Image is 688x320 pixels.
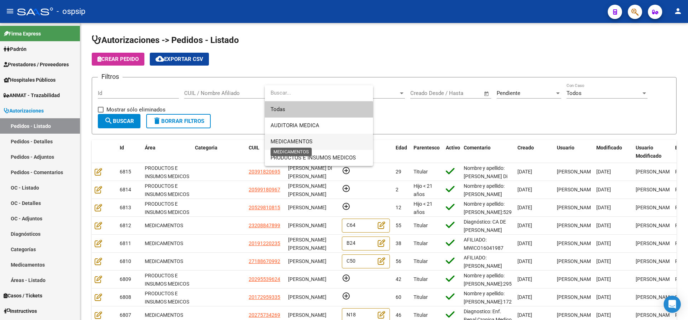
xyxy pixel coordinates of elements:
[271,122,319,129] span: AUDITORIA MEDICA
[271,101,367,118] span: Todas
[271,138,312,145] span: MEDICAMENTOS
[664,296,681,313] div: Open Intercom Messenger
[265,85,372,101] input: dropdown search
[271,154,356,161] span: PRODUCTOS E INSUMOS MEDICOS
